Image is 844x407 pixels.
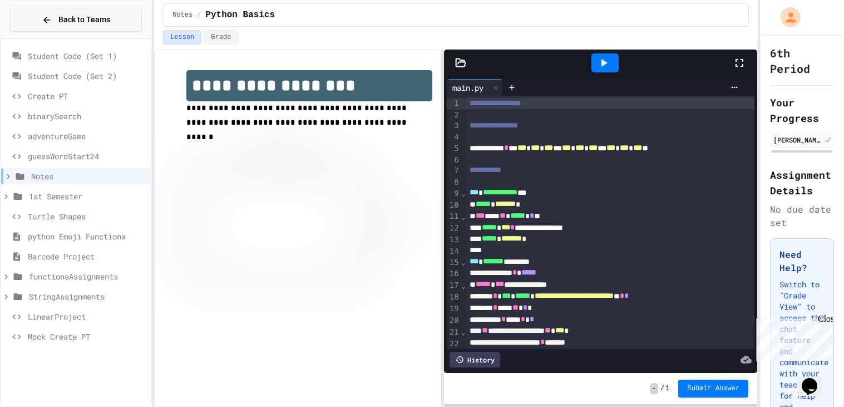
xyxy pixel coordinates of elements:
[447,234,461,246] div: 13
[447,303,461,315] div: 19
[447,143,461,155] div: 5
[447,200,461,212] div: 10
[447,98,461,110] div: 1
[58,14,110,26] span: Back to Teams
[28,90,146,102] span: Create PT
[31,170,146,182] span: Notes
[29,190,146,202] span: 1st Semester
[28,50,146,62] span: Student Code (Set 1)
[779,248,825,274] h3: Need Help?
[461,258,466,267] span: Fold line
[28,251,146,262] span: Barcode Project
[447,339,461,350] div: 22
[770,95,834,126] h2: Your Progress
[665,384,669,393] span: 1
[447,120,461,132] div: 3
[687,384,739,393] span: Submit Answer
[447,268,461,280] div: 16
[28,231,146,242] span: python Emoji Functions
[447,165,461,177] div: 7
[447,292,461,303] div: 18
[29,291,146,302] span: StringAssignments
[797,362,833,396] iframe: chat widget
[28,311,146,322] span: LinearProject
[447,315,461,327] div: 20
[28,331,146,342] span: Mock Create PT
[770,167,834,198] h2: Assignment Details
[447,211,461,223] div: 11
[447,110,461,121] div: 2
[197,11,201,19] span: /
[28,110,146,122] span: binarySearch
[660,384,664,393] span: /
[447,280,461,292] div: 17
[770,45,834,76] h1: 6th Period
[769,4,803,30] div: My Account
[447,257,461,269] div: 15
[204,30,238,45] button: Grade
[447,223,461,234] div: 12
[461,327,466,336] span: Fold line
[447,177,461,188] div: 8
[447,132,461,143] div: 4
[29,271,146,282] span: functionsAssignments
[447,155,461,166] div: 6
[4,4,77,71] div: Chat with us now!Close
[770,203,834,229] div: No due date set
[205,8,275,22] span: Python Basics
[28,210,146,222] span: Turtle Shapes
[447,82,489,94] div: main.py
[678,380,748,398] button: Submit Answer
[447,246,461,257] div: 14
[461,212,466,221] span: Fold line
[461,281,466,290] span: Fold line
[28,150,146,162] span: guessWordStart24
[752,314,833,361] iframe: chat widget
[447,188,461,200] div: 9
[450,352,500,367] div: History
[447,327,461,339] div: 21
[28,70,146,82] span: Student Code (Set 2)
[28,130,146,142] span: adventureGame
[447,79,503,96] div: main.py
[461,189,466,198] span: Fold line
[773,135,822,145] div: [PERSON_NAME]
[163,30,201,45] button: Lesson
[650,383,658,394] span: -
[172,11,193,19] span: Notes
[10,8,142,32] button: Back to Teams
